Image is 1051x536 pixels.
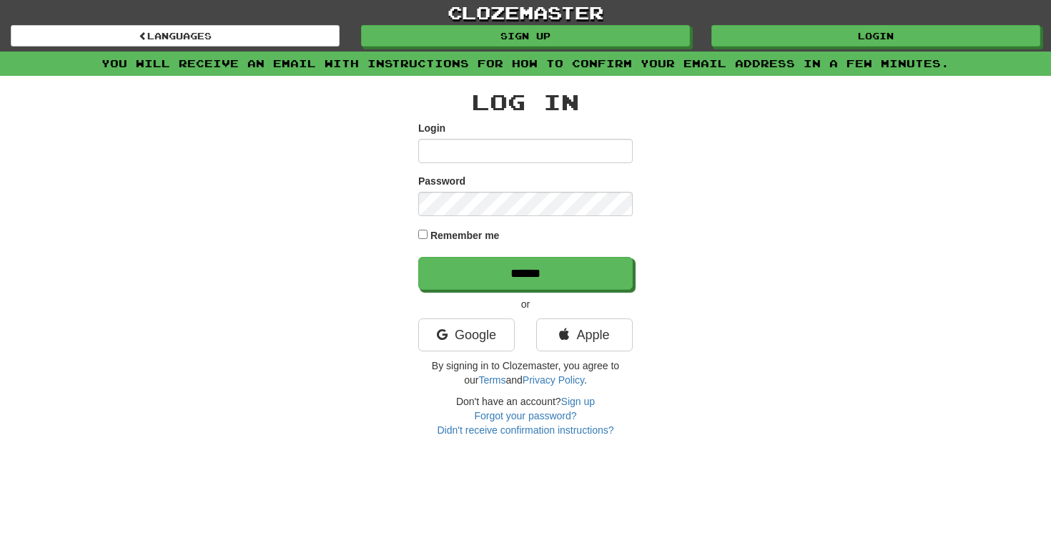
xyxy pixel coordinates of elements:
[418,90,633,114] h2: Log In
[536,318,633,351] a: Apple
[711,25,1040,47] a: Login
[474,410,576,422] a: Forgot your password?
[418,394,633,437] div: Don't have an account?
[437,424,613,436] a: Didn't receive confirmation instructions?
[11,25,340,47] a: Languages
[418,318,515,351] a: Google
[418,174,465,188] label: Password
[523,374,584,386] a: Privacy Policy
[361,25,690,47] a: Sign up
[430,228,500,243] label: Remember me
[418,297,633,311] p: or
[561,396,595,407] a: Sign up
[418,359,633,387] p: By signing in to Clozemaster, you agree to our and .
[418,121,445,135] label: Login
[478,374,505,386] a: Terms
